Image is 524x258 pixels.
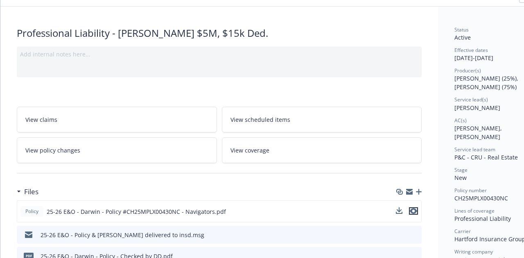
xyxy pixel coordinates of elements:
button: preview file [409,207,418,216]
div: 25-26 E&O - Policy & [PERSON_NAME] delivered to insd.msg [41,231,204,239]
span: Carrier [454,228,471,235]
span: Service lead(s) [454,96,488,103]
a: View policy changes [17,137,217,163]
span: Producer(s) [454,67,481,74]
button: download file [398,231,404,239]
span: P&C - CRU - Real Estate [454,153,518,161]
span: View policy changes [25,146,80,155]
span: Policy [24,208,40,215]
span: View coverage [230,146,269,155]
span: View claims [25,115,57,124]
span: View scheduled items [230,115,290,124]
div: Files [17,186,38,197]
h3: Files [24,186,38,197]
span: Effective dates [454,47,488,54]
span: CH25MPLX00430NC [454,194,508,202]
button: download file [396,207,402,216]
a: View scheduled items [222,107,422,132]
span: Service lead team [454,146,495,153]
span: Active [454,34,471,41]
button: preview file [409,207,418,215]
span: Policy number [454,187,487,194]
button: preview file [411,231,418,239]
span: Writing company [454,248,493,255]
span: Stage [454,166,468,173]
span: [PERSON_NAME] [454,104,500,112]
div: Professional Liability - [PERSON_NAME] $5M, $15k Ded. [17,26,422,40]
span: 25-26 E&O - Darwin - Policy #CH25MPLX00430NC - Navigators.pdf [47,207,226,216]
span: [PERSON_NAME], [PERSON_NAME] [454,124,504,141]
span: New [454,174,467,182]
span: Status [454,26,469,33]
a: View coverage [222,137,422,163]
button: download file [396,207,402,214]
span: AC(s) [454,117,467,124]
span: [PERSON_NAME] (25%), [PERSON_NAME] (75%) [454,74,520,91]
a: View claims [17,107,217,132]
span: Lines of coverage [454,207,495,214]
div: Add internal notes here... [20,50,418,58]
